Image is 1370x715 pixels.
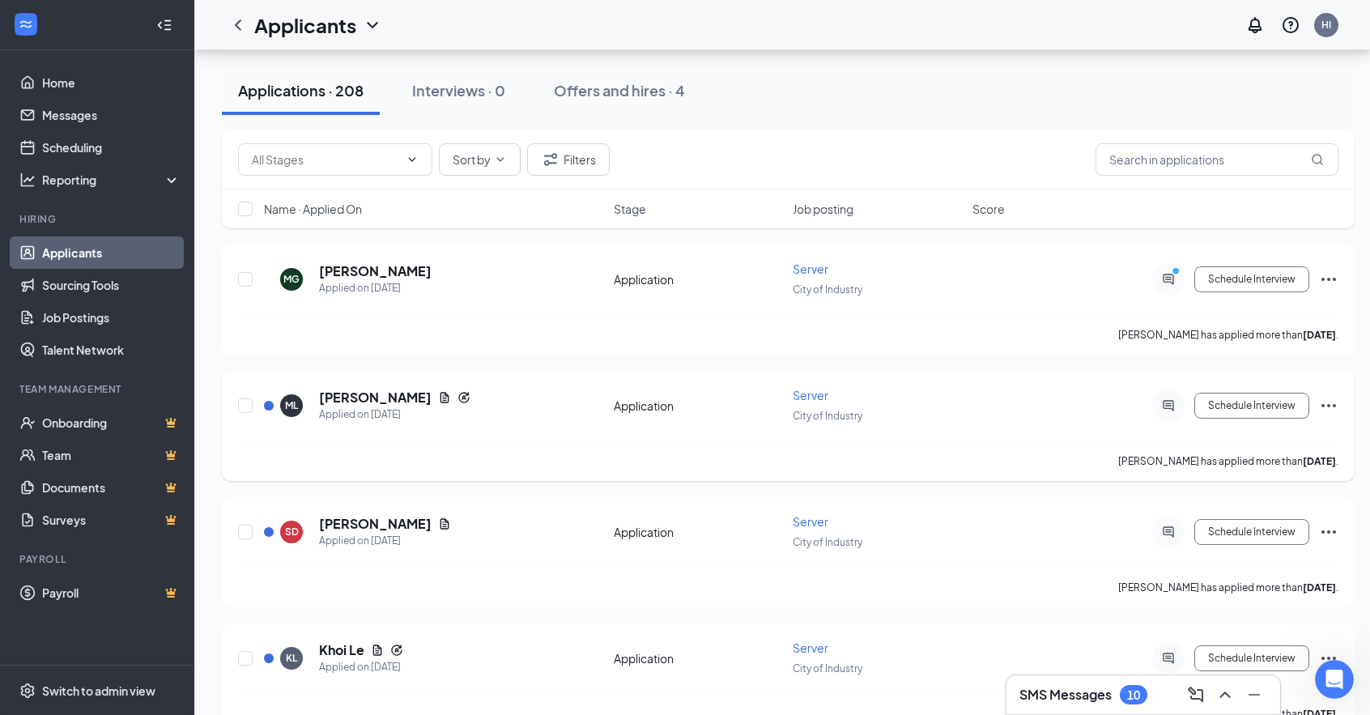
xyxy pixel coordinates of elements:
svg: ComposeMessage [1186,685,1206,704]
div: Hiring [19,212,177,226]
span: Server [793,388,828,402]
a: PayrollCrown [42,577,181,609]
p: [PERSON_NAME] has applied more than . [1118,454,1338,468]
div: Applied on [DATE] [319,406,470,423]
a: Home [42,66,181,99]
span: Server [793,641,828,655]
span: City of Industry [793,662,862,675]
span: City of Industry [793,410,862,422]
h5: [PERSON_NAME] [319,515,432,533]
svg: Reapply [457,391,470,404]
svg: ChevronDown [494,153,507,166]
svg: Analysis [19,172,36,188]
svg: ChevronDown [406,153,419,166]
svg: Notifications [1245,15,1265,35]
button: Schedule Interview [1194,266,1309,292]
span: City of Industry [793,536,862,548]
svg: Reapply [390,644,403,657]
button: Minimize [1241,682,1267,708]
svg: Ellipses [1319,270,1338,289]
a: Scheduling [42,131,181,164]
div: ML [285,398,298,412]
a: Messages [42,99,181,131]
b: [DATE] [1303,455,1336,467]
span: Stage [614,201,646,217]
div: Payroll [19,552,177,566]
p: [PERSON_NAME] has applied more than . [1118,581,1338,594]
div: Application [614,524,784,540]
button: Filter Filters [527,143,610,176]
div: Switch to admin view [42,683,155,699]
button: Schedule Interview [1194,519,1309,545]
div: 10 [1127,688,1140,702]
svg: Document [371,644,384,657]
input: Search in applications [1096,143,1338,176]
span: Name · Applied On [264,201,362,217]
span: Server [793,262,828,276]
div: SD [285,525,299,538]
div: KL [286,651,297,665]
div: Applications · 208 [238,80,364,100]
div: Applied on [DATE] [319,659,403,675]
button: Schedule Interview [1194,645,1309,671]
svg: QuestionInfo [1281,15,1300,35]
svg: ActiveChat [1159,273,1178,286]
span: Job posting [793,201,853,217]
svg: Ellipses [1319,649,1338,668]
a: Job Postings [42,301,181,334]
div: Offers and hires · 4 [554,80,685,100]
div: Interviews · 0 [412,80,505,100]
div: Applied on [DATE] [319,280,432,296]
div: Team Management [19,382,177,396]
div: HI [1321,18,1331,32]
div: Application [614,650,784,666]
svg: PrimaryDot [1168,266,1188,279]
svg: WorkstreamLogo [18,16,34,32]
svg: MagnifyingGlass [1311,153,1324,166]
svg: Document [438,517,451,530]
a: Talent Network [42,334,181,366]
div: Application [614,398,784,414]
svg: ActiveChat [1159,526,1178,538]
h5: [PERSON_NAME] [319,389,432,406]
a: Applicants [42,236,181,269]
a: Sourcing Tools [42,269,181,301]
button: ChevronUp [1212,682,1238,708]
span: Score [972,201,1005,217]
h3: SMS Messages [1019,686,1112,704]
a: SurveysCrown [42,504,181,536]
svg: ChevronLeft [228,15,248,35]
span: City of Industry [793,283,862,296]
svg: Collapse [156,17,172,33]
div: Application [614,271,784,287]
b: [DATE] [1303,581,1336,594]
span: Sort by [453,154,491,165]
b: [DATE] [1303,329,1336,341]
svg: Settings [19,683,36,699]
h5: Khoi Le [319,641,364,659]
p: [PERSON_NAME] has applied more than . [1118,328,1338,342]
h5: [PERSON_NAME] [319,262,432,280]
svg: Ellipses [1319,396,1338,415]
div: MG [283,272,300,286]
svg: ActiveChat [1159,399,1178,412]
iframe: Intercom live chat [1315,660,1354,699]
a: TeamCrown [42,439,181,471]
input: All Stages [252,151,399,168]
svg: ActiveChat [1159,652,1178,665]
div: Applied on [DATE] [319,533,451,549]
button: Schedule Interview [1194,393,1309,419]
svg: ChevronDown [363,15,382,35]
svg: Filter [541,150,560,169]
a: OnboardingCrown [42,406,181,439]
h1: Applicants [254,11,356,39]
button: Sort byChevronDown [439,143,521,176]
div: Reporting [42,172,181,188]
a: DocumentsCrown [42,471,181,504]
svg: Minimize [1244,685,1264,704]
svg: Document [438,391,451,404]
span: Server [793,514,828,529]
button: ComposeMessage [1183,682,1209,708]
svg: ChevronUp [1215,685,1235,704]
